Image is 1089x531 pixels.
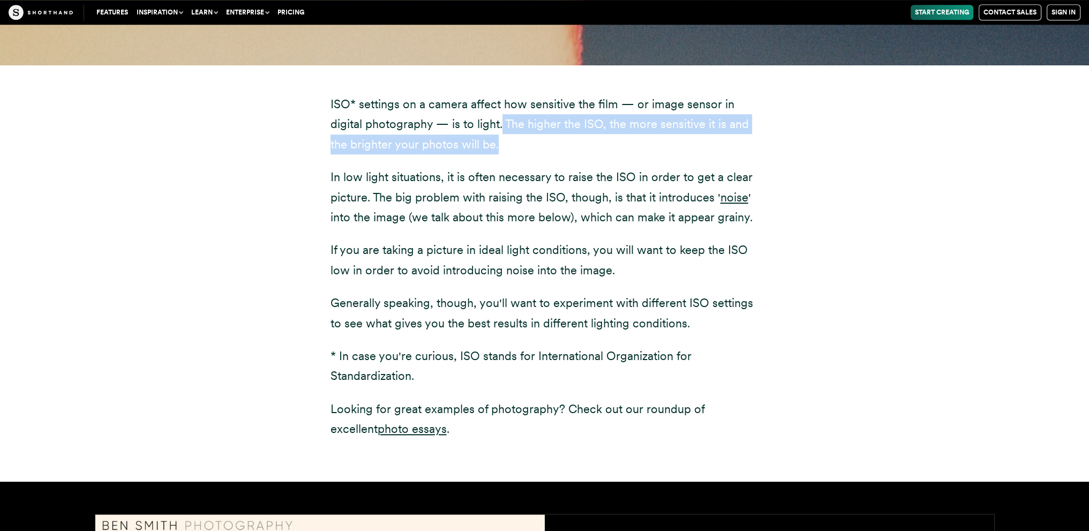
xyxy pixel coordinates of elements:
a: noise [720,190,748,204]
button: Enterprise [222,5,273,20]
p: Generally speaking, though, you'll want to experiment with different ISO settings to see what giv... [331,293,759,333]
button: Inspiration [132,5,187,20]
a: Features [92,5,132,20]
a: Contact Sales [979,4,1041,20]
p: If you are taking a picture in ideal light conditions, you will want to keep the ISO low in order... [331,240,759,280]
p: * In case you're curious, ISO stands for International Organization for Standardization. [331,346,759,386]
a: photo essays [378,422,447,436]
img: The Craft [9,5,73,20]
p: Looking for great examples of photography? Check out our roundup of excellent . [331,399,759,439]
p: ISO* settings on a camera affect how sensitive the film — or image sensor in digital photography ... [331,94,759,154]
a: Pricing [273,5,309,20]
a: Sign in [1047,4,1080,20]
button: Learn [187,5,222,20]
a: Start Creating [911,5,973,20]
p: In low light situations, it is often necessary to raise the ISO in order to get a clear picture. ... [331,167,759,227]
